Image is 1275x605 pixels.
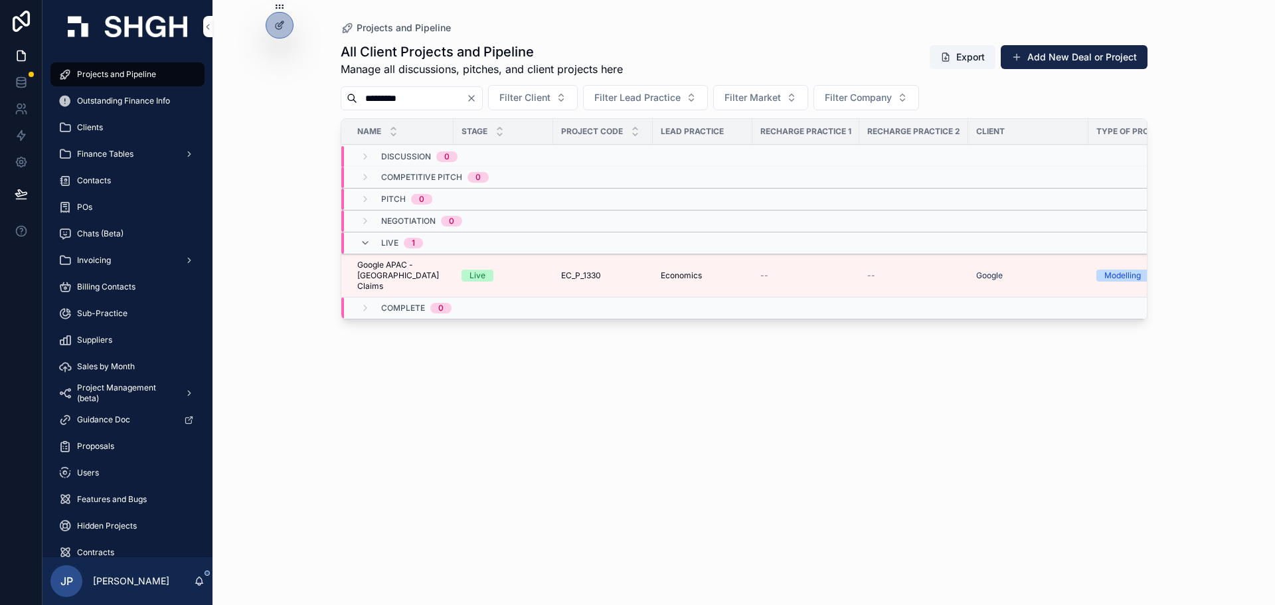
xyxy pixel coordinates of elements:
img: App logo [68,16,187,37]
span: Stage [462,126,487,137]
button: Export [930,45,995,69]
span: Sub-Practice [77,308,127,319]
span: Filter Company [825,91,892,104]
span: Project Management (beta) [77,383,174,404]
a: Contracts [50,541,205,564]
span: Lead Practice [661,126,724,137]
div: 0 [444,151,450,162]
span: Name [357,126,381,137]
span: Billing Contacts [77,282,135,292]
span: -- [867,270,875,281]
a: Google [976,270,1003,281]
a: Live [462,270,545,282]
span: Competitive Pitch [381,172,462,183]
div: 1 [412,238,415,248]
span: Contracts [77,547,114,558]
span: Projects and Pipeline [357,21,451,35]
span: Economics [661,270,702,281]
span: Proposals [77,441,114,452]
button: Select Button [488,85,578,110]
span: Guidance Doc [77,414,130,425]
div: 0 [438,303,444,313]
span: Live [381,238,398,248]
a: Clients [50,116,205,139]
a: Modelling [1096,270,1186,282]
span: EC_P_1330 [561,270,601,281]
a: Projects and Pipeline [341,21,451,35]
a: Guidance Doc [50,408,205,432]
a: Economics [661,270,744,281]
span: Recharge Practice 2 [867,126,960,137]
span: Pitch [381,194,406,205]
span: Projects and Pipeline [77,69,156,80]
a: Sub-Practice [50,302,205,325]
span: Clients [77,122,103,133]
div: 0 [475,172,481,183]
span: Hidden Projects [77,521,137,531]
span: Suppliers [77,335,112,345]
button: Select Button [583,85,708,110]
a: Suppliers [50,328,205,352]
a: Invoicing [50,248,205,272]
span: Type of Project [1096,126,1169,137]
p: [PERSON_NAME] [93,574,169,588]
span: Negotiation [381,216,436,226]
a: Hidden Projects [50,514,205,538]
a: Finance Tables [50,142,205,166]
span: JP [60,573,73,589]
span: Filter Market [724,91,781,104]
a: -- [760,270,851,281]
span: Recharge Practice 1 [760,126,851,137]
h1: All Client Projects and Pipeline [341,43,623,61]
span: Client [976,126,1005,137]
a: Projects and Pipeline [50,62,205,86]
a: Billing Contacts [50,275,205,299]
a: Features and Bugs [50,487,205,511]
span: -- [760,270,768,281]
a: POs [50,195,205,219]
span: Project Code [561,126,623,137]
span: Chats (Beta) [77,228,124,239]
a: Google [976,270,1080,281]
span: Users [77,468,99,478]
button: Clear [466,93,482,104]
span: POs [77,202,92,213]
span: Features and Bugs [77,494,147,505]
span: Manage all discussions, pitches, and client projects here [341,61,623,77]
button: Select Button [813,85,919,110]
a: Google APAC - [GEOGRAPHIC_DATA] Claims [357,260,446,292]
div: 0 [449,216,454,226]
div: scrollable content [42,53,212,557]
span: Filter Lead Practice [594,91,681,104]
a: Outstanding Finance Info [50,89,205,113]
a: Contacts [50,169,205,193]
a: Project Management (beta) [50,381,205,405]
button: Select Button [713,85,808,110]
a: Chats (Beta) [50,222,205,246]
div: 0 [419,194,424,205]
span: Discussion [381,151,431,162]
a: EC_P_1330 [561,270,645,281]
a: Users [50,461,205,485]
span: Contacts [77,175,111,186]
span: Outstanding Finance Info [77,96,170,106]
span: Finance Tables [77,149,133,159]
a: -- [867,270,960,281]
span: Sales by Month [77,361,135,372]
span: Filter Client [499,91,551,104]
a: Proposals [50,434,205,458]
a: Sales by Month [50,355,205,379]
span: Complete [381,303,425,313]
div: Live [469,270,485,282]
span: Invoicing [77,255,111,266]
div: Modelling [1104,270,1141,282]
button: Add New Deal or Project [1001,45,1147,69]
